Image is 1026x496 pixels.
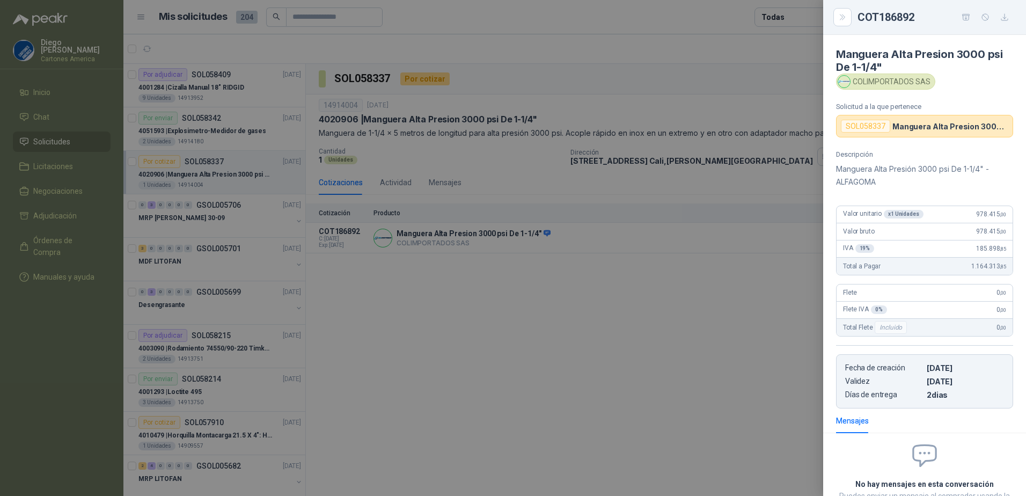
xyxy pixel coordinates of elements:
[1000,246,1006,252] span: ,85
[892,122,1008,131] p: Manguera Alta Presion 3000 psi De 1-1/4"
[843,210,924,218] span: Valor unitario
[927,390,1004,399] p: 2 dias
[843,321,909,334] span: Total Flete
[841,120,890,133] div: SOL058337
[1000,307,1006,313] span: ,00
[875,321,907,334] div: Incluido
[1000,290,1006,296] span: ,00
[845,390,922,399] p: Días de entrega
[927,363,1004,373] p: [DATE]
[843,305,887,314] span: Flete IVA
[996,289,1006,296] span: 0
[927,377,1004,386] p: [DATE]
[843,262,881,270] span: Total a Pagar
[843,244,874,253] span: IVA
[836,48,1013,74] h4: Manguera Alta Presion 3000 psi De 1-1/4"
[836,163,1013,188] p: Manguera Alta Presión 3000 psi De 1-1/4" - ALFAGOMA
[836,74,935,90] div: COLIMPORTADOS SAS
[836,415,869,427] div: Mensajes
[996,306,1006,313] span: 0
[836,150,1013,158] p: Descripción
[845,377,922,386] p: Validez
[845,363,922,373] p: Fecha de creación
[976,210,1006,218] span: 978.415
[836,11,849,24] button: Close
[1000,325,1006,331] span: ,00
[871,305,887,314] div: 0 %
[976,245,1006,252] span: 185.898
[1000,264,1006,269] span: ,85
[976,228,1006,235] span: 978.415
[855,244,875,253] div: 19 %
[838,76,850,87] img: Company Logo
[843,228,874,235] span: Valor bruto
[843,289,857,296] span: Flete
[996,324,1006,331] span: 0
[836,103,1013,111] p: Solicitud a la que pertenece
[858,9,1013,26] div: COT186892
[884,210,924,218] div: x 1 Unidades
[1000,229,1006,235] span: ,00
[1000,211,1006,217] span: ,00
[836,478,1013,490] h2: No hay mensajes en esta conversación
[971,262,1006,270] span: 1.164.313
